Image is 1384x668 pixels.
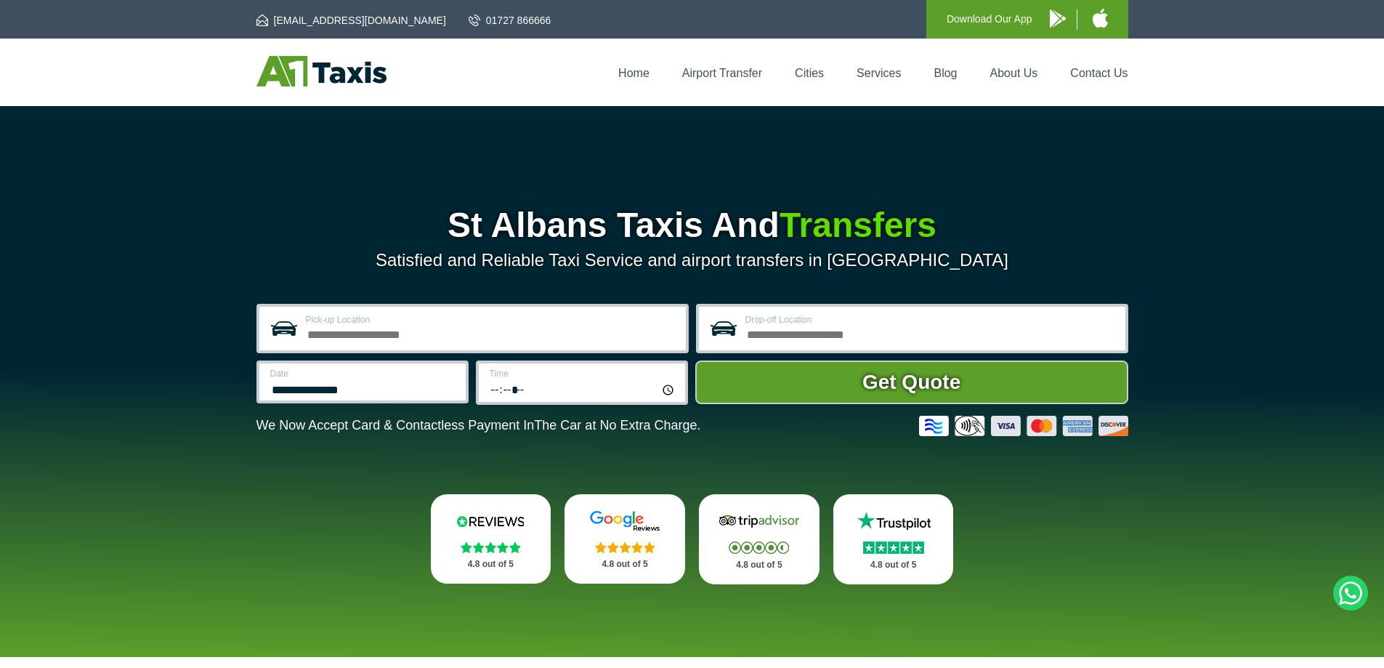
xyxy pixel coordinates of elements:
[256,13,446,28] a: [EMAIL_ADDRESS][DOMAIN_NAME]
[256,418,701,433] p: We Now Accept Card & Contactless Payment In
[682,67,762,79] a: Airport Transfer
[745,315,1117,324] label: Drop-off Location
[581,510,668,532] img: Google
[934,67,957,79] a: Blog
[461,542,521,553] img: Stars
[1050,9,1066,28] img: A1 Taxis Android App
[833,494,954,584] a: Trustpilot Stars 4.8 out of 5
[850,510,937,532] img: Trustpilot
[863,542,924,554] img: Stars
[849,556,938,574] p: 4.8 out of 5
[795,67,824,79] a: Cities
[256,208,1128,243] h1: St Albans Taxis And
[919,416,1128,436] img: Credit And Debit Cards
[490,369,676,378] label: Time
[595,542,655,553] img: Stars
[256,56,387,86] img: A1 Taxis St Albans LTD
[780,206,936,244] span: Transfers
[256,250,1128,270] p: Satisfied and Reliable Taxi Service and airport transfers in [GEOGRAPHIC_DATA]
[729,542,789,554] img: Stars
[715,556,804,574] p: 4.8 out of 5
[580,555,669,574] p: 4.8 out of 5
[1093,9,1108,28] img: A1 Taxis iPhone App
[857,67,901,79] a: Services
[469,13,551,28] a: 01727 866666
[306,315,677,324] label: Pick-up Location
[618,67,649,79] a: Home
[534,418,700,432] span: The Car at No Extra Charge.
[564,494,685,584] a: Google Stars 4.8 out of 5
[716,510,803,532] img: Tripadvisor
[447,510,534,532] img: Reviews.io
[447,555,535,574] p: 4.8 out of 5
[947,10,1032,28] p: Download Our App
[990,67,1038,79] a: About Us
[699,494,820,584] a: Tripadvisor Stars 4.8 out of 5
[431,494,551,584] a: Reviews.io Stars 4.8 out of 5
[695,361,1128,404] button: Get Quote
[1070,67,1128,79] a: Contact Us
[270,369,457,378] label: Date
